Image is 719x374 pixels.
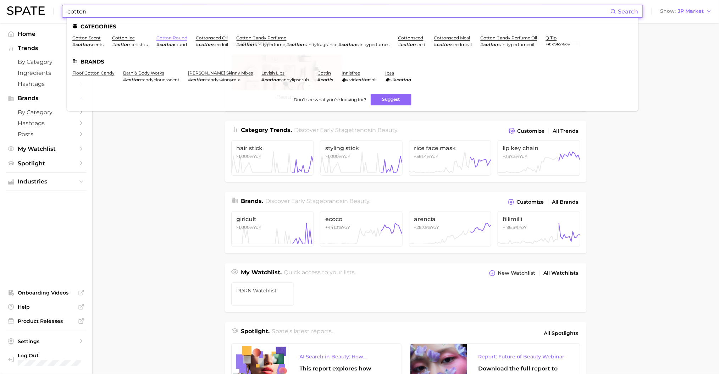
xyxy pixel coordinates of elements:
span: >1,000% [237,154,254,159]
a: fillimilli+196.3%YoY [498,211,580,247]
span: Hashtags [18,120,74,127]
em: cotton [75,42,90,47]
span: PDRN watchlist [237,288,289,293]
span: candyskinnymix [205,77,240,82]
a: rice face mask+561.4%YoY [409,140,492,176]
span: # [434,42,437,47]
span: >1,000% [325,154,342,159]
span: +287.9% YoY [414,225,439,230]
span: Don't see what you're looking for? [294,97,366,102]
button: Trends [6,43,87,54]
h2: Spate's latest reports. [272,327,333,339]
em: cotton [397,77,411,82]
span: +441.3% YoY [325,225,350,230]
span: ecoco [325,216,397,222]
span: Help [18,304,74,310]
span: beauty [349,198,369,204]
span: fillimilli [503,216,575,222]
span: arencia [414,216,486,222]
span: +196.3% YoY [503,225,527,230]
em: cotton [159,42,174,47]
span: by Category [18,109,74,116]
span: beauty [377,127,397,133]
em: cotton [126,77,140,82]
span: candylipscrub [279,77,309,82]
a: styling stick>1,000%YoY [320,140,403,176]
span: All Watchlists [544,270,579,276]
h2: Quick access to your lists. [284,268,356,278]
span: vivid [346,77,356,82]
em: coton [552,42,563,46]
span: # [72,42,75,47]
button: Industries [6,176,87,187]
em: cotton [401,42,416,47]
span: Category Trends . [241,127,292,133]
a: by Category [6,107,87,118]
span: Brands . [241,198,264,204]
a: lip key chain+337.3%YoY [498,140,580,176]
span: lip key chain [503,145,575,152]
span: ink [371,77,377,82]
a: Log out. Currently logged in with e-mail elisabethkim@amorepacific.com. [6,350,87,368]
span: # [156,42,159,47]
span: YoY [325,154,350,159]
a: cottin [318,70,331,76]
em: cottin [321,77,333,82]
a: cottonseed [398,35,424,40]
span: Industries [18,178,74,185]
a: [PERSON_NAME] skinny mixes [188,70,253,76]
em: cotton [199,42,213,47]
button: Customize [506,197,546,207]
a: bath & body works [123,70,164,76]
a: hair stick>1,000%YoY [231,140,314,176]
a: All Brands [551,197,580,207]
span: scents [90,42,104,47]
span: New Watchlist [498,270,536,276]
span: Trends [18,45,74,51]
em: cotton [356,77,371,82]
a: Hashtags [6,118,87,129]
div: AI Search in Beauty: How Consumers Are Using ChatGPT vs. Google Search [300,352,390,361]
span: candycloudsscent [140,77,179,82]
span: Discover Early Stage trends in . [294,127,398,133]
em: cotton [289,42,304,47]
a: cotton round [156,35,187,40]
span: # [287,42,289,47]
span: fr [546,42,552,46]
span: # [339,42,342,47]
span: Customize [518,128,545,134]
a: cotton ice [112,35,135,40]
span: # [188,77,191,82]
a: arencia+287.9%YoY [409,211,492,247]
span: seedoil [213,42,228,47]
span: Product Releases [18,318,74,324]
span: Posts [18,131,74,138]
button: Customize [507,126,546,136]
span: candyfragrance [304,42,338,47]
h1: My Watchlist. [241,268,282,278]
span: Spotlight [18,160,74,167]
span: # [481,42,483,47]
em: cotton [342,42,356,47]
span: girlcult [237,216,309,222]
span: Settings [18,338,74,345]
span: Onboarding Videos [18,290,74,296]
span: +337.3% YoY [503,154,528,159]
a: cotton scent [72,35,101,40]
a: All Watchlists [542,268,580,278]
a: by Category [6,56,87,67]
span: # [318,77,321,82]
span: My Watchlist [18,145,74,152]
span: # [196,42,199,47]
span: Search [618,8,638,15]
span: tige [563,42,570,46]
span: Brands [18,95,74,101]
a: My Watchlist [6,143,87,154]
a: PDRN watchlist [231,282,294,306]
a: cottonseed meal [434,35,470,40]
span: All Brands [552,199,579,205]
a: Settings [6,336,87,347]
span: Show [660,9,676,13]
span: silk [390,77,397,82]
span: by Category [18,59,74,65]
